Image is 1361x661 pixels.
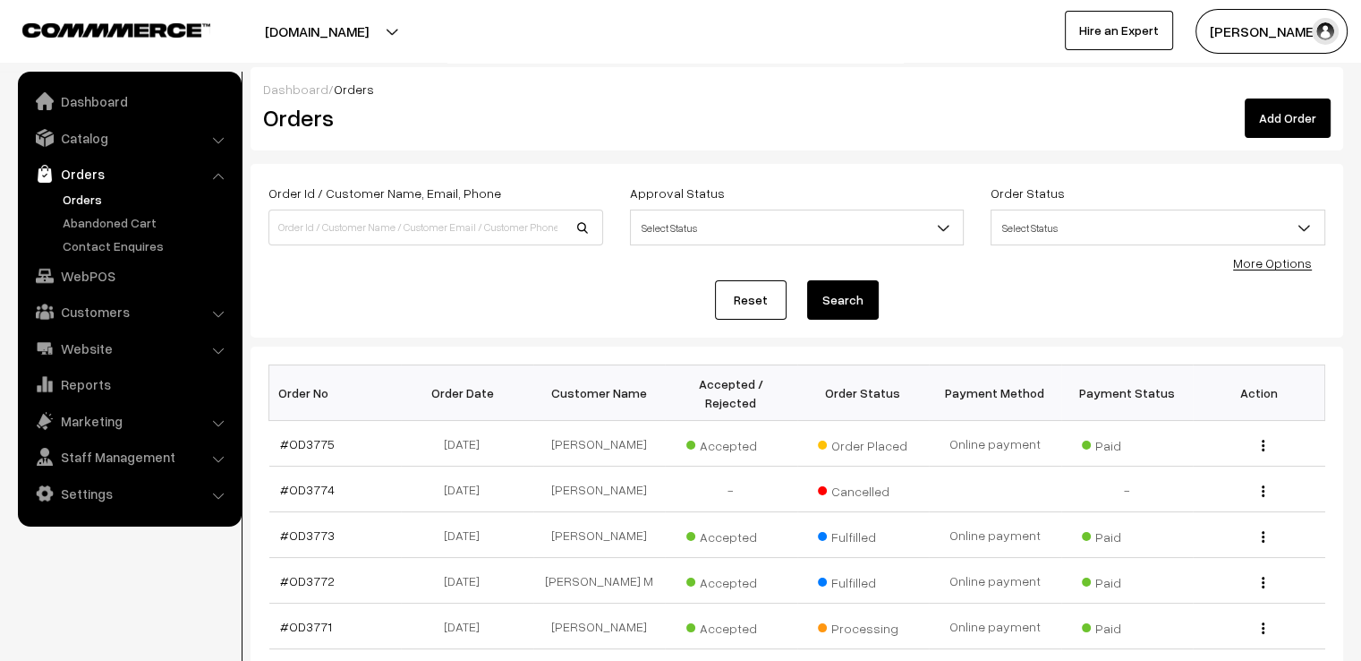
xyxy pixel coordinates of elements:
[401,365,533,421] th: Order Date
[22,23,210,37] img: COMMMERCE
[797,365,930,421] th: Order Status
[665,365,797,421] th: Accepted / Rejected
[22,477,235,510] a: Settings
[269,365,402,421] th: Order No
[401,467,533,512] td: [DATE]
[686,569,776,592] span: Accepted
[631,212,964,244] span: Select Status
[807,280,879,320] button: Search
[818,614,907,638] span: Processing
[686,432,776,455] span: Accepted
[1262,440,1264,451] img: Menu
[202,9,431,54] button: [DOMAIN_NAME]
[1082,569,1171,592] span: Paid
[929,604,1061,649] td: Online payment
[818,569,907,592] span: Fulfilled
[280,619,332,634] a: #OD3771
[263,82,328,97] a: Dashboard
[22,368,235,400] a: Reports
[263,104,601,132] h2: Orders
[22,441,235,473] a: Staff Management
[58,213,235,232] a: Abandoned Cart
[630,184,725,202] label: Approval Status
[58,236,235,255] a: Contact Enquires
[1262,531,1264,543] img: Menu
[22,405,235,437] a: Marketing
[533,558,666,604] td: [PERSON_NAME] M
[533,467,666,512] td: [PERSON_NAME]
[533,604,666,649] td: [PERSON_NAME]
[818,432,907,455] span: Order Placed
[280,482,335,497] a: #OD3774
[533,512,666,558] td: [PERSON_NAME]
[22,18,179,39] a: COMMMERCE
[22,85,235,117] a: Dashboard
[991,210,1325,245] span: Select Status
[280,573,335,588] a: #OD3772
[1193,365,1325,421] th: Action
[22,332,235,365] a: Website
[1262,485,1264,497] img: Menu
[22,158,235,190] a: Orders
[665,467,797,512] td: -
[401,512,533,558] td: [DATE]
[929,421,1061,467] td: Online payment
[1061,467,1194,512] td: -
[1233,255,1312,270] a: More Options
[929,512,1061,558] td: Online payment
[630,210,965,245] span: Select Status
[401,558,533,604] td: [DATE]
[401,421,533,467] td: [DATE]
[1262,577,1264,588] img: Menu
[991,184,1065,202] label: Order Status
[1262,622,1264,634] img: Menu
[818,523,907,546] span: Fulfilled
[715,280,787,320] a: Reset
[1065,11,1173,50] a: Hire an Expert
[1312,18,1339,45] img: user
[268,210,603,245] input: Order Id / Customer Name / Customer Email / Customer Phone
[1245,99,1331,138] a: Add Order
[533,421,666,467] td: [PERSON_NAME]
[268,184,501,202] label: Order Id / Customer Name, Email, Phone
[818,477,907,501] span: Cancelled
[22,122,235,154] a: Catalog
[22,260,235,292] a: WebPOS
[280,528,335,543] a: #OD3773
[686,523,776,546] span: Accepted
[1195,9,1348,54] button: [PERSON_NAME]
[1082,523,1171,546] span: Paid
[929,558,1061,604] td: Online payment
[22,296,235,328] a: Customers
[1082,432,1171,455] span: Paid
[929,365,1061,421] th: Payment Method
[263,80,1331,99] div: /
[334,82,374,97] span: Orders
[1061,365,1194,421] th: Payment Status
[991,212,1324,244] span: Select Status
[533,365,666,421] th: Customer Name
[280,436,335,451] a: #OD3775
[401,604,533,649] td: [DATE]
[1082,614,1171,638] span: Paid
[58,190,235,209] a: Orders
[686,614,776,638] span: Accepted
